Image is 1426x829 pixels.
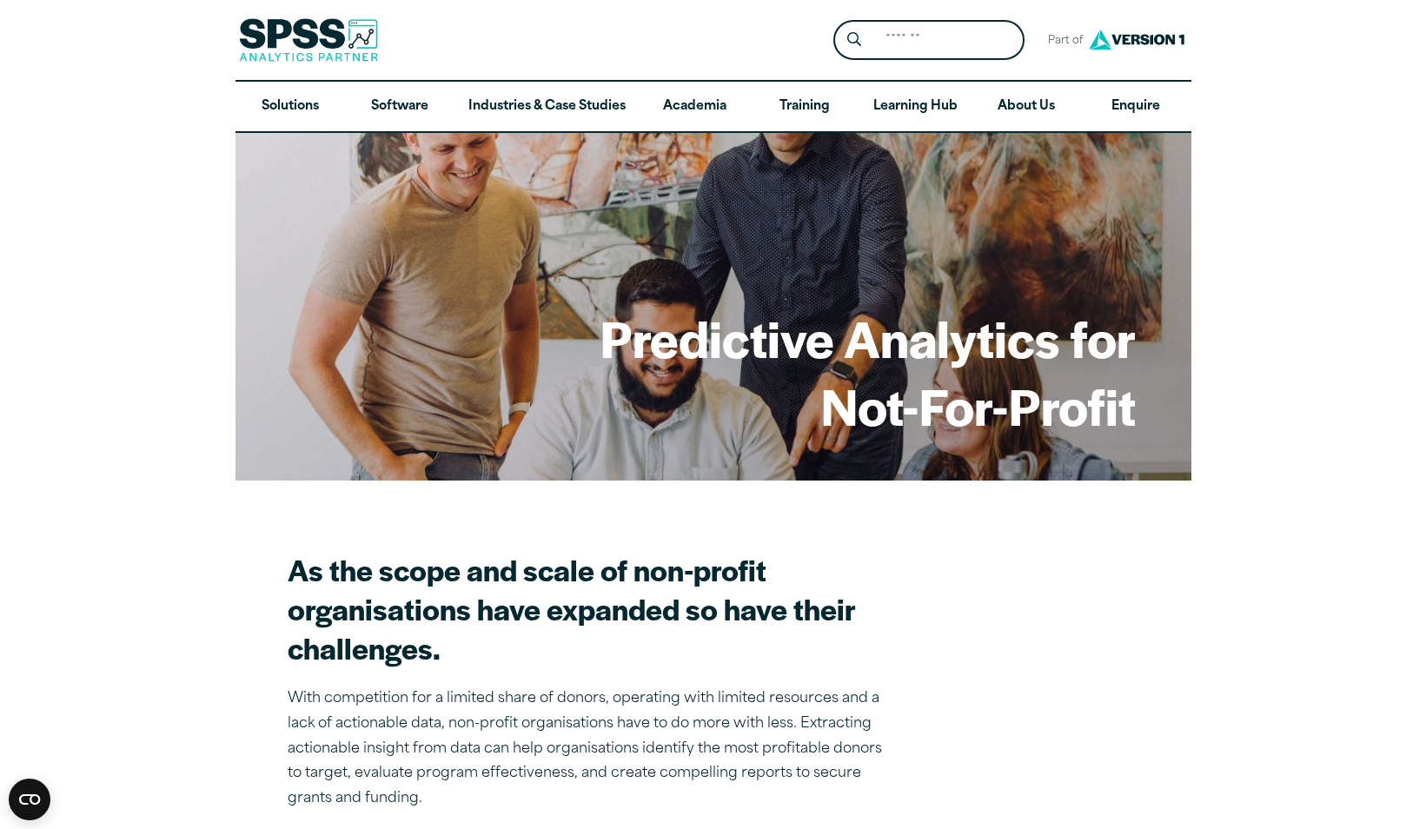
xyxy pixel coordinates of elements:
form: Site Header Search Form [833,20,1025,61]
a: Software [345,82,454,132]
span: Part of [1038,29,1084,54]
img: SPSS Analytics Partner [239,18,378,62]
a: Learning Hub [859,82,972,132]
h1: Predictive Analytics for Not-For-Profit [600,304,1136,439]
button: Search magnifying glass icon [838,24,870,56]
svg: Search magnifying glass icon [847,32,861,47]
img: Version1 Logo [1084,23,1189,56]
h2: As the scope and scale of non-profit organisations have expanded so have their challenges. [288,550,896,667]
a: Solutions [235,82,345,132]
nav: Desktop version of site main menu [235,82,1191,132]
button: Open CMP widget [9,779,50,820]
a: About Us [972,82,1081,132]
p: With competition for a limited share of donors, operating with limited resources and a lack of ac... [288,686,896,812]
a: Industries & Case Studies [454,82,640,132]
a: Training [749,82,859,132]
a: Academia [640,82,749,132]
a: Enquire [1081,82,1191,132]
